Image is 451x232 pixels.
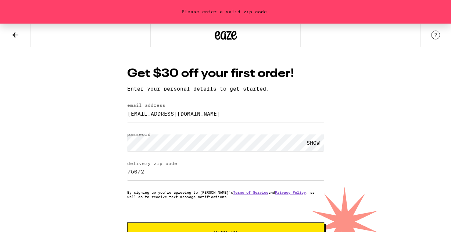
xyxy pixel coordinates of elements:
[302,134,324,151] div: SHOW
[4,5,53,11] span: Hi. Need any help?
[275,190,306,194] a: Privacy Policy
[127,105,324,122] input: email address
[127,86,324,92] p: Enter your personal details to get started.
[127,66,324,82] h1: Get $30 off your first order!
[127,190,324,199] p: By signing up you're agreeing to [PERSON_NAME]'s and , as well as to receive text message notific...
[127,103,165,108] label: email address
[127,164,324,180] input: delivery zip code
[233,190,268,194] a: Terms of Service
[127,132,151,137] label: password
[127,161,177,166] label: delivery zip code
